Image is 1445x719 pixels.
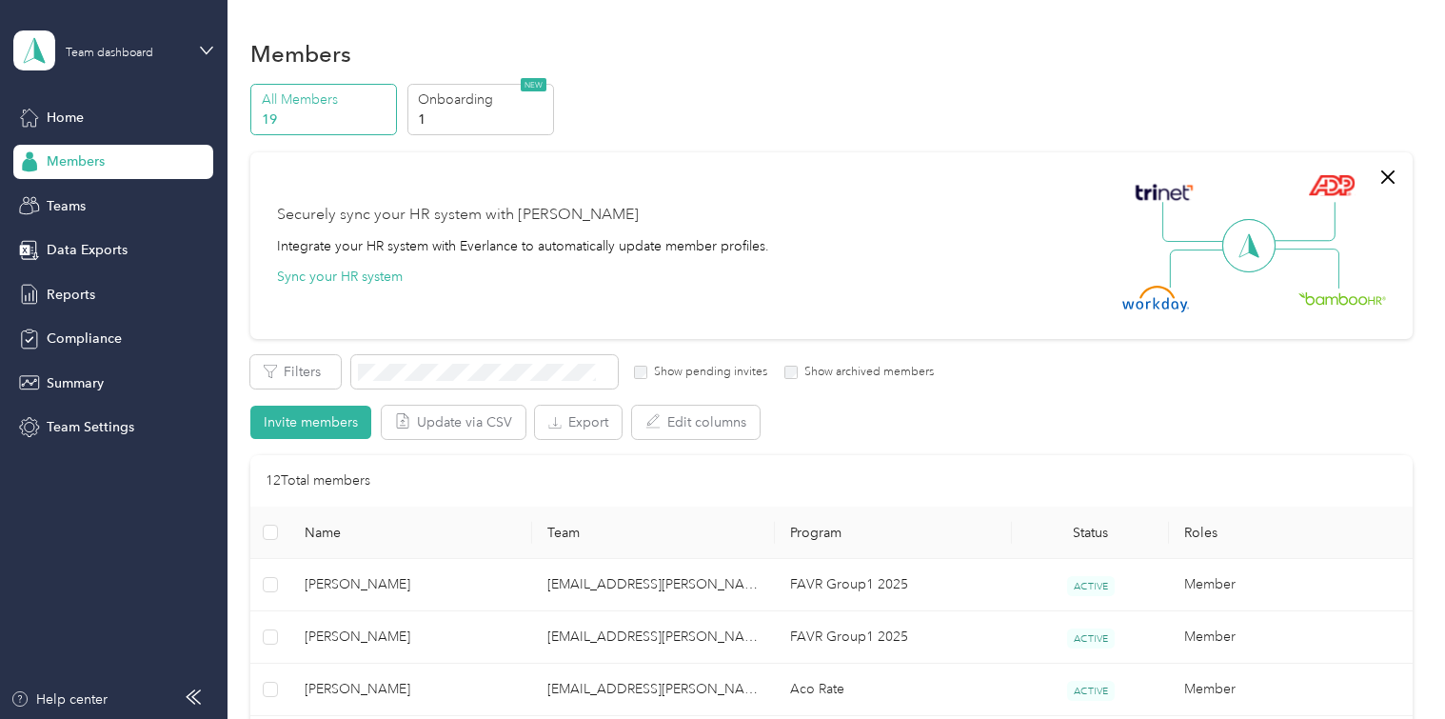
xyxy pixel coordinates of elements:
[535,406,622,439] button: Export
[47,151,105,171] span: Members
[47,285,95,305] span: Reports
[305,525,517,541] span: Name
[10,689,108,709] button: Help center
[289,559,532,611] td: Todd A. Mcclaran
[47,329,122,349] span: Compliance
[532,559,775,611] td: asuk@acosta.com
[1269,202,1336,242] img: Line Right Up
[775,559,1012,611] td: FAVR Group1 2025
[262,110,391,130] p: 19
[305,574,517,595] span: [PERSON_NAME]
[289,507,532,559] th: Name
[47,373,104,393] span: Summary
[532,664,775,716] td: asuk@acosta.com
[775,664,1012,716] td: Aco Rate
[66,48,153,59] div: Team dashboard
[1122,286,1189,312] img: Workday
[47,196,86,216] span: Teams
[266,470,370,491] p: 12 Total members
[277,204,639,227] div: Securely sync your HR system with [PERSON_NAME]
[1067,629,1115,649] span: ACTIVE
[47,417,134,437] span: Team Settings
[1012,507,1170,559] th: Status
[1067,576,1115,596] span: ACTIVE
[532,507,775,559] th: Team
[1131,179,1198,206] img: Trinet
[775,611,1012,664] td: FAVR Group1 2025
[1169,611,1412,664] td: Member
[1169,249,1236,288] img: Line Left Down
[775,507,1012,559] th: Program
[1169,507,1412,559] th: Roles
[632,406,760,439] button: Edit columns
[1338,612,1445,719] iframe: Everlance-gr Chat Button Frame
[262,90,391,110] p: All Members
[647,364,767,381] label: Show pending invites
[418,110,547,130] p: 1
[1308,174,1355,196] img: ADP
[305,679,517,700] span: [PERSON_NAME]
[1298,291,1386,305] img: BambooHR
[47,108,84,128] span: Home
[532,611,775,664] td: asuk@acosta.com
[277,236,769,256] div: Integrate your HR system with Everlance to automatically update member profiles.
[250,355,341,389] button: Filters
[418,90,547,110] p: Onboarding
[1273,249,1339,290] img: Line Right Down
[1067,681,1115,701] span: ACTIVE
[289,611,532,664] td: Jacob M. King
[305,627,517,648] span: [PERSON_NAME]
[250,406,371,439] button: Invite members
[289,664,532,716] td: Cora Sinclair
[798,364,934,381] label: Show archived members
[277,267,403,287] button: Sync your HR system
[1162,202,1229,243] img: Line Left Up
[47,240,128,260] span: Data Exports
[1169,559,1412,611] td: Member
[1169,664,1412,716] td: Member
[250,44,351,64] h1: Members
[382,406,525,439] button: Update via CSV
[521,78,546,91] span: NEW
